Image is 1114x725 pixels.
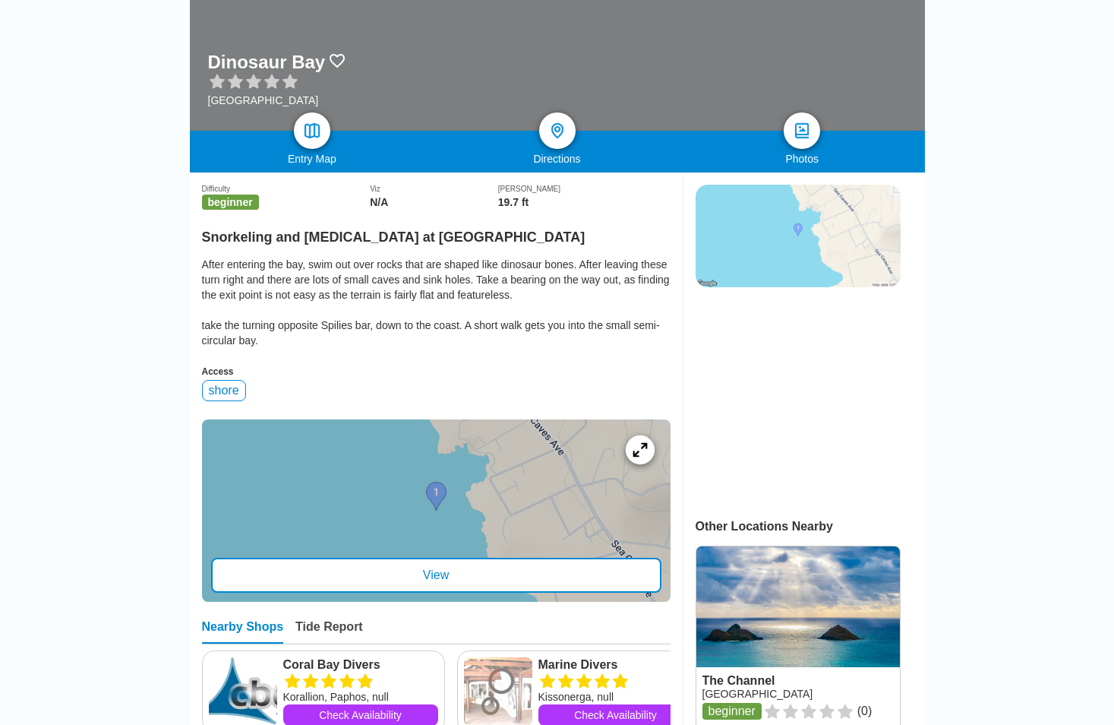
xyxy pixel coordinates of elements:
div: Difficulty [202,185,371,193]
div: Kissonerga, null [538,689,693,704]
img: photos [793,122,811,140]
a: photos [784,112,820,149]
div: After entering the bay, swim out over rocks that are shaped like dinosaur bones. After leaving th... [202,257,671,348]
div: Entry Map [190,153,435,165]
div: Directions [434,153,680,165]
div: Other Locations Nearby [696,520,925,533]
span: beginner [202,195,259,210]
div: View [211,558,661,593]
div: Korallion, Paphos, null [283,689,438,704]
div: shore [202,380,246,401]
div: Nearby Shops [202,620,284,644]
img: map [303,122,321,140]
a: entry mapView [202,419,671,602]
a: map [294,112,330,149]
a: Coral Bay Divers [283,657,438,673]
h1: Dinosaur Bay [208,52,326,73]
h2: Snorkeling and [MEDICAL_DATA] at [GEOGRAPHIC_DATA] [202,220,671,245]
div: Tide Report [295,620,363,644]
div: Access [202,366,671,377]
img: directions [548,122,566,140]
img: static [696,185,901,287]
div: [GEOGRAPHIC_DATA] [208,94,347,106]
div: Photos [680,153,925,165]
div: 19.7 ft [498,196,671,208]
iframe: Advertisement [696,302,899,492]
div: [PERSON_NAME] [498,185,671,193]
div: N/A [370,196,498,208]
a: Marine Divers [538,657,693,673]
div: Viz [370,185,498,193]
